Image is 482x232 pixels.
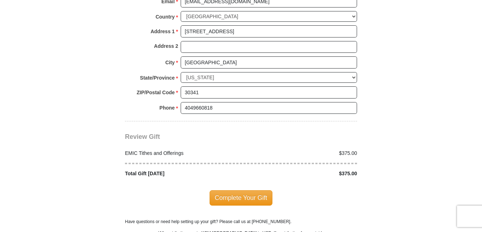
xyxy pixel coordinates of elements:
strong: City [165,57,175,67]
strong: Address 2 [154,41,178,51]
div: Total Gift [DATE] [121,170,241,177]
strong: State/Province [140,73,175,83]
strong: Address 1 [151,26,175,36]
span: Complete Your Gift [210,190,273,205]
strong: ZIP/Postal Code [137,87,175,97]
strong: Phone [160,103,175,113]
div: $375.00 [241,170,361,177]
div: $375.00 [241,150,361,157]
strong: Country [156,12,175,22]
div: EMIC Tithes and Offerings [121,150,241,157]
p: Have questions or need help setting up your gift? Please call us at [PHONE_NUMBER]. [125,218,357,225]
span: Review Gift [125,133,160,140]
